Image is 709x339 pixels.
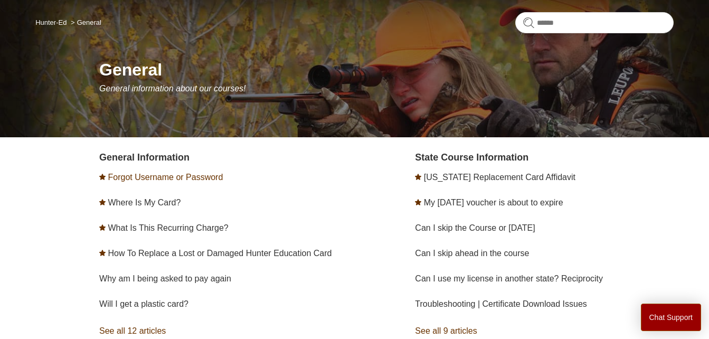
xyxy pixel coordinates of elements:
a: Can I use my license in another state? Reciprocity [415,274,603,283]
a: How To Replace a Lost or Damaged Hunter Education Card [108,249,332,258]
a: Can I skip ahead in the course [415,249,529,258]
a: Forgot Username or Password [108,173,223,182]
h1: General [99,57,674,82]
a: General Information [99,152,190,163]
a: [US_STATE] Replacement Card Affidavit [424,173,575,182]
p: General information about our courses! [99,82,674,95]
a: State Course Information [415,152,528,163]
a: Can I skip the Course or [DATE] [415,223,535,232]
a: Will I get a plastic card? [99,299,188,308]
a: Hunter-Ed [35,18,67,26]
a: Where Is My Card? [108,198,181,207]
a: My [DATE] voucher is about to expire [424,198,563,207]
svg: Promoted article [99,199,106,205]
svg: Promoted article [99,224,106,231]
a: Why am I being asked to pay again [99,274,231,283]
svg: Promoted article [415,174,421,180]
button: Chat Support [641,304,702,331]
li: Hunter-Ed [35,18,69,26]
a: Troubleshooting | Certificate Download Issues [415,299,587,308]
a: What Is This Recurring Charge? [108,223,228,232]
svg: Promoted article [415,199,421,205]
svg: Promoted article [99,174,106,180]
input: Search [515,12,674,33]
svg: Promoted article [99,250,106,256]
li: General [69,18,101,26]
